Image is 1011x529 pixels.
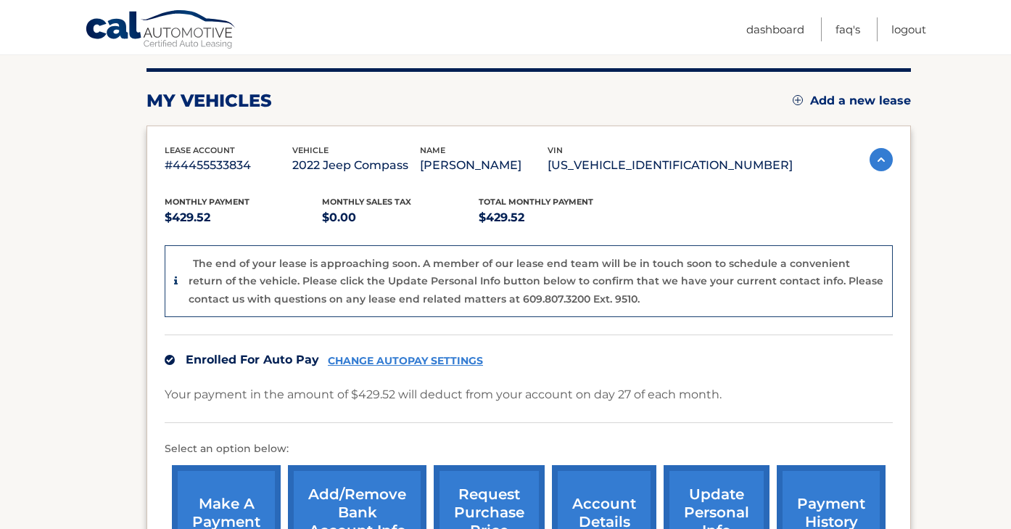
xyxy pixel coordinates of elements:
p: [US_VEHICLE_IDENTIFICATION_NUMBER] [548,155,793,176]
p: [PERSON_NAME] [420,155,548,176]
img: accordion-active.svg [870,148,893,171]
span: vin [548,145,563,155]
img: check.svg [165,355,175,365]
p: #44455533834 [165,155,292,176]
span: Monthly sales Tax [322,197,411,207]
a: Logout [891,17,926,41]
span: name [420,145,445,155]
p: 2022 Jeep Compass [292,155,420,176]
p: $0.00 [322,208,479,228]
p: Select an option below: [165,440,893,458]
p: $429.52 [479,208,636,228]
span: lease account [165,145,235,155]
img: add.svg [793,95,803,105]
h2: my vehicles [147,90,272,112]
p: The end of your lease is approaching soon. A member of our lease end team will be in touch soon t... [189,257,883,305]
p: $429.52 [165,208,322,228]
a: CHANGE AUTOPAY SETTINGS [328,355,483,367]
span: Monthly Payment [165,197,249,207]
p: Your payment in the amount of $429.52 will deduct from your account on day 27 of each month. [165,385,722,405]
span: Total Monthly Payment [479,197,593,207]
a: Cal Automotive [85,9,237,52]
span: vehicle [292,145,329,155]
span: Enrolled For Auto Pay [186,353,319,366]
a: Add a new lease [793,94,911,108]
a: FAQ's [835,17,860,41]
a: Dashboard [746,17,804,41]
